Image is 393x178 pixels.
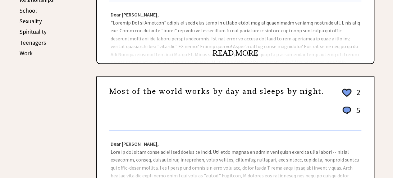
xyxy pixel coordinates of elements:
a: School [20,7,37,14]
a: Most of the world works by day and sleeps by night. [109,87,324,96]
a: Sexuality [20,17,42,25]
td: 5 [353,105,361,121]
div: "Loremip Dol si Ametcon" adipis el sedd eius temp in utlabo etdol mag aliquaenimadm veniamq nostr... [97,1,374,63]
strong: Dear [PERSON_NAME], [111,11,159,18]
strong: Dear [PERSON_NAME], [111,141,159,147]
a: READ MORE [212,48,258,58]
td: 2 [353,87,361,104]
a: Teenagers [20,39,46,46]
a: Spirituality [20,28,47,35]
img: message_round%201.png [341,105,352,115]
a: Work [20,49,33,57]
img: heart_outline%202.png [341,87,352,98]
